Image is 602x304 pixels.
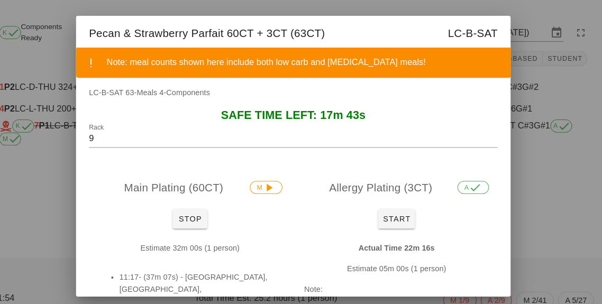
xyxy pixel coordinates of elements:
div: Pecan & Strawberry Parfait 60CT + 3CT (63CT) [89,15,513,46]
p: Note: [312,275,491,287]
p: Estimate 05m 00s (1 person) [312,255,491,267]
p: Actual Time 22m 16s [312,235,491,247]
div: Main Plating (60CT) [102,165,299,199]
button: Stop [184,204,217,223]
span: SAFE TIME LEFT: 17m 43s [231,106,371,118]
div: LC-B-SAT 63-Meals 4-Components [89,84,513,106]
div: Note: meal counts shown here include both low carb and [MEDICAL_DATA] meals! [119,54,504,67]
span: LC-B-SAT [451,24,500,41]
span: M [266,177,284,188]
div: Allergy Plating (3CT) [303,165,500,199]
button: Start [384,204,419,223]
p: Estimate 32m 00s (1 person) [111,235,290,247]
span: Stop [188,209,213,217]
span: Start [388,209,415,217]
label: Rack [102,120,116,128]
span: A [468,177,485,188]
